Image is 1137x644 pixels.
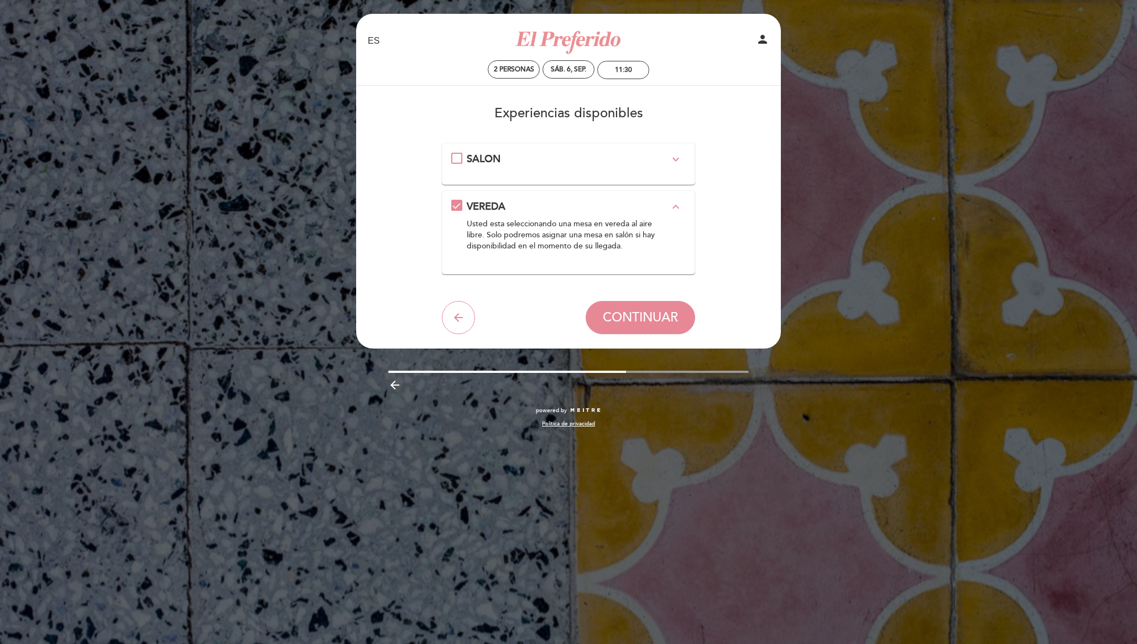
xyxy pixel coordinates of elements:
[542,420,595,428] a: Política de privacidad
[756,33,769,46] i: person
[499,26,638,56] a: El Preferido
[586,301,695,334] button: CONTINUAR
[452,311,465,324] i: arrow_back
[494,65,534,74] span: 2 personas
[467,153,500,165] span: SALON
[551,65,586,74] div: sáb. 6, sep.
[666,200,686,214] button: expand_less
[666,152,686,167] button: expand_more
[467,200,505,212] span: VEREDA
[615,66,632,74] div: 11:30
[603,310,678,325] span: CONTINUAR
[669,153,682,166] i: expand_more
[536,407,567,414] span: powered by
[451,200,686,256] md-checkbox: VEREDA expand_more Usted esta seleccionando una mesa en vereda al aire libre. Solo podremos asign...
[442,301,475,334] button: arrow_back
[451,152,686,167] md-checkbox: SALON expand_more
[570,408,601,413] img: MEITRE
[669,200,682,214] i: expand_less
[467,219,670,252] div: Usted esta seleccionando una mesa en vereda al aire libre. Solo podremos asignar una mesa en saló...
[494,105,643,121] span: Experiencias disponibles
[536,407,601,414] a: powered by
[756,33,769,50] button: person
[388,378,401,392] i: arrow_backward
